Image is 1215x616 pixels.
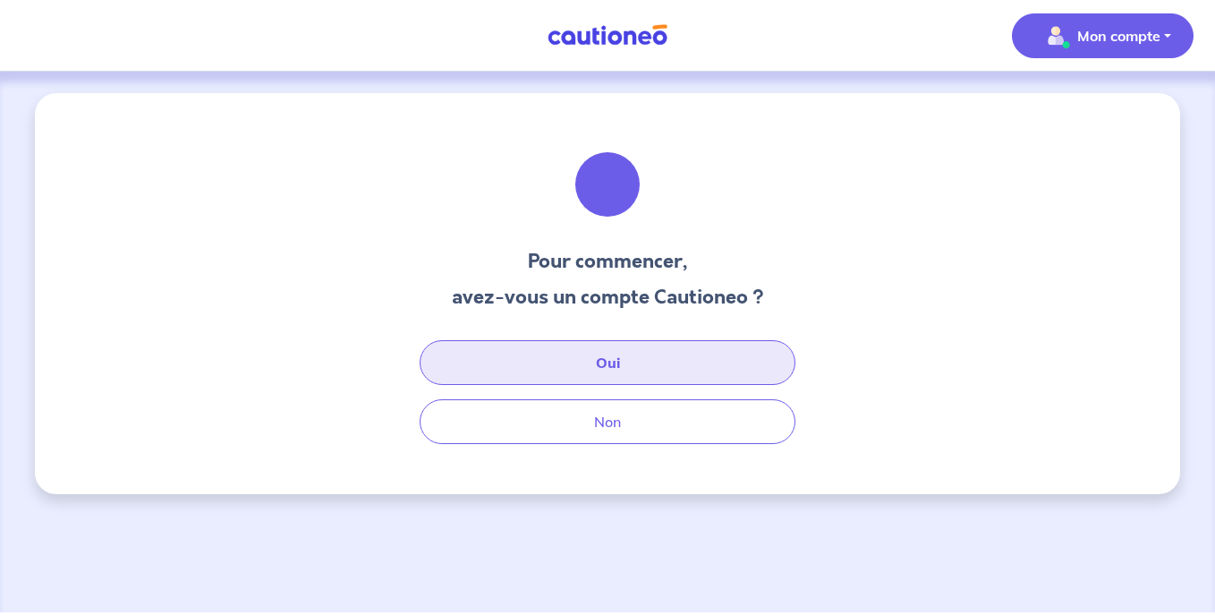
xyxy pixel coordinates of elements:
[1041,21,1070,50] img: illu_account_valid_menu.svg
[420,399,795,444] button: Non
[559,136,656,233] img: illu_welcome.svg
[452,283,764,312] h3: avez-vous un compte Cautioneo ?
[540,24,675,47] img: Cautioneo
[452,247,764,276] h3: Pour commencer,
[1012,13,1194,58] button: illu_account_valid_menu.svgMon compte
[1077,25,1160,47] p: Mon compte
[420,340,795,385] button: Oui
